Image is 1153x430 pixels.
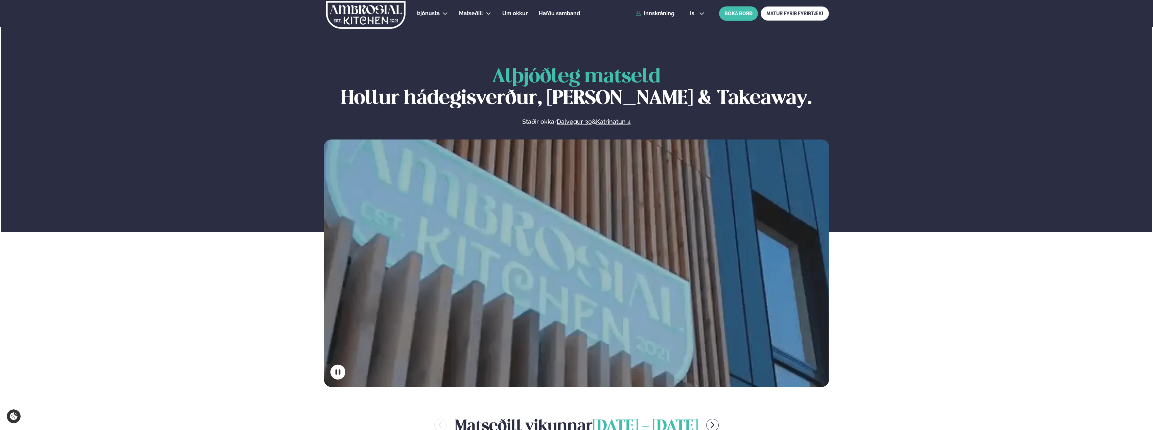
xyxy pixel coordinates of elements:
[636,10,674,17] a: Innskráning
[596,118,631,126] a: Katrinatun 4
[685,11,710,16] button: is
[492,68,661,86] span: Alþjóðleg matseld
[324,66,829,110] h1: Hollur hádegisverður, [PERSON_NAME] & Takeaway.
[502,9,528,18] a: Um okkur
[557,118,592,126] a: Dalvegur 30
[325,1,406,29] img: logo
[459,9,483,18] a: Matseðill
[7,409,21,423] a: Cookie settings
[761,6,829,21] a: MATUR FYRIR FYRIRTÆKI
[448,118,704,126] p: Staðir okkar &
[719,6,758,21] button: BÓKA BORÐ
[417,10,440,17] span: Þjónusta
[502,10,528,17] span: Um okkur
[690,11,696,16] span: is
[539,9,580,18] a: Hafðu samband
[459,10,483,17] span: Matseðill
[539,10,580,17] span: Hafðu samband
[417,9,440,18] a: Þjónusta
